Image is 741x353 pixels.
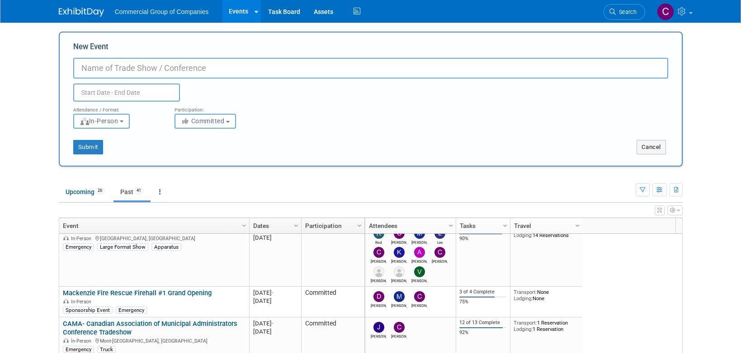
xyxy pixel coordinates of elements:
div: Carey Feduniw [391,239,407,245]
span: Transport: [514,320,537,326]
a: Travel [514,218,576,233]
div: Vanessa Piercy [411,277,427,283]
span: Commercial Group of Companies [115,8,209,15]
div: 75% [459,299,506,305]
div: None None [514,289,579,302]
div: Adam Dingman [411,258,427,264]
div: Cole Mattern [432,258,448,264]
button: In-Person [73,114,130,129]
div: Apparatus [151,243,181,251]
input: Name of Trade Show / Conference [73,58,668,79]
a: Column Settings [446,218,456,232]
div: Sponsorship Event [63,307,113,314]
a: Column Settings [572,218,582,232]
a: Column Settings [500,218,510,232]
div: Mike Feduniw [411,239,427,245]
div: Jamie Zimmerman [371,333,387,339]
span: Lodging: [514,232,533,238]
a: Event [63,218,243,233]
div: [DATE] [253,328,297,335]
img: In-Person Event [63,338,69,343]
div: Cole Mattern [411,302,427,308]
img: Adam Dingman [414,247,425,258]
img: Rod Leland [373,228,384,239]
img: In-Person Event [63,299,69,303]
span: Search [616,9,637,15]
img: Jesse Harper [373,266,384,277]
span: In-Person [71,299,94,305]
div: 3 of 4 Complete [459,289,506,295]
img: Cole Mattern [414,291,425,302]
div: [DATE] [253,320,297,327]
div: Truck [97,346,116,353]
span: Committed [181,117,225,125]
img: ExhibitDay [59,8,104,17]
span: Column Settings [501,222,509,229]
div: [DATE] [253,289,297,297]
a: Mackenzie Fire Rescue Firehall #1 Grand Opening [63,289,212,297]
div: Mike Feduniw [391,302,407,308]
div: Cole Mattern [391,333,407,339]
td: Committed [301,223,364,287]
input: Start Date - End Date [73,84,180,102]
div: Emergency [63,243,94,251]
span: - [272,289,274,296]
label: New Event [73,42,109,56]
span: Column Settings [447,222,454,229]
span: 26 [95,187,105,194]
div: Participation: [175,102,262,113]
span: 41 [134,187,144,194]
a: Tasks [460,218,504,233]
img: In-Person Event [63,236,69,240]
a: Past41 [113,183,151,200]
div: Les Rea [432,239,448,245]
div: Vanessa Piercy [391,277,407,283]
a: Upcoming26 [59,183,112,200]
div: Attendance / Format: [73,102,161,113]
img: Chris Sapienza [373,247,384,258]
a: Attendees [369,218,450,233]
a: Participation [305,218,359,233]
span: Column Settings [241,222,248,229]
div: Emergency [63,346,94,353]
a: Search [604,4,645,20]
div: 90% [459,236,506,242]
a: Column Settings [291,218,301,232]
div: 92% [459,330,506,336]
span: Column Settings [293,222,300,229]
img: Carey Feduniw [394,228,405,239]
img: Cole Mattern [657,3,674,20]
span: Column Settings [574,222,581,229]
span: Lodging: [514,326,533,332]
div: 1 Reservation 1 Reservation [514,320,579,333]
img: Les Rea [434,228,445,239]
img: Mike Feduniw [414,228,425,239]
div: Large Format Show [97,243,148,251]
img: Kelly Mayhew [394,247,405,258]
img: Darren Daviduck [373,291,384,302]
img: Mike Feduniw [394,291,405,302]
div: Mont-[GEOGRAPHIC_DATA], [GEOGRAPHIC_DATA] [63,337,245,344]
div: Rod Leland [371,239,387,245]
div: [GEOGRAPHIC_DATA], [GEOGRAPHIC_DATA] [63,234,245,242]
span: In-Person [71,338,94,344]
div: Emergency [116,307,147,314]
div: 12 of 13 Complete [459,320,506,326]
span: - [272,320,274,327]
img: Jamie Zimmerman [373,322,384,333]
div: Kelly Mayhew [391,258,407,264]
a: Dates [253,218,295,233]
div: [DATE] [253,297,297,305]
img: Cole Mattern [394,322,405,333]
div: Chris Sapienza [371,258,387,264]
a: Column Settings [239,218,249,232]
img: Vanessa Piercy [394,266,405,277]
span: Lodging: [514,295,533,302]
span: In-Person [71,236,94,242]
a: Column Settings [354,218,364,232]
a: CAMA- Canadian Association of Municipal Administrators Conference Tradeshow [63,320,237,336]
div: Jesse Harper [371,277,387,283]
button: Submit [73,140,103,154]
td: Committed [301,287,364,317]
span: Column Settings [356,222,363,229]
